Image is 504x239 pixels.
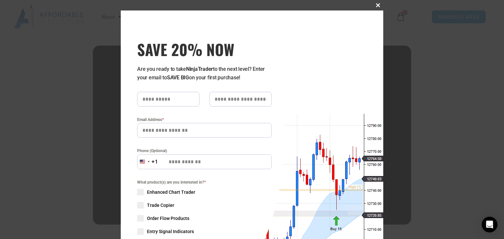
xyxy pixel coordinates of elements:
span: Enhanced Chart Trader [147,189,195,195]
label: Entry Signal Indicators [137,228,272,235]
span: What product(s) are you interested in? [137,179,272,186]
span: Trade Copier [147,202,174,209]
strong: NinjaTrader [186,66,213,72]
div: +1 [152,158,158,166]
h3: SAVE 20% NOW [137,40,272,58]
label: Phone (Optional) [137,148,272,154]
label: Order Flow Products [137,215,272,222]
label: Trade Copier [137,202,272,209]
p: Are you ready to take to the next level? Enter your email to on your first purchase! [137,65,272,82]
label: Enhanced Chart Trader [137,189,272,195]
span: Order Flow Products [147,215,189,222]
strong: SAVE BIG [167,74,189,81]
div: Open Intercom Messenger [482,217,497,232]
span: Entry Signal Indicators [147,228,194,235]
label: Email Address [137,116,272,123]
button: Selected country [137,154,158,169]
